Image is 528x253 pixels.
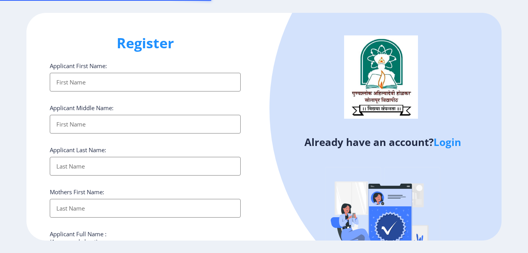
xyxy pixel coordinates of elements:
[50,104,114,112] label: Applicant Middle Name:
[434,135,461,149] a: Login
[344,35,418,119] img: logo
[50,157,241,176] input: Last Name
[50,62,107,70] label: Applicant First Name:
[270,136,496,148] h4: Already have an account?
[50,115,241,134] input: First Name
[50,146,106,154] label: Applicant Last Name:
[50,188,104,196] label: Mothers First Name:
[50,34,241,53] h1: Register
[50,73,241,91] input: First Name
[50,199,241,218] input: Last Name
[50,230,107,246] label: Applicant Full Name : (As on marksheet)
